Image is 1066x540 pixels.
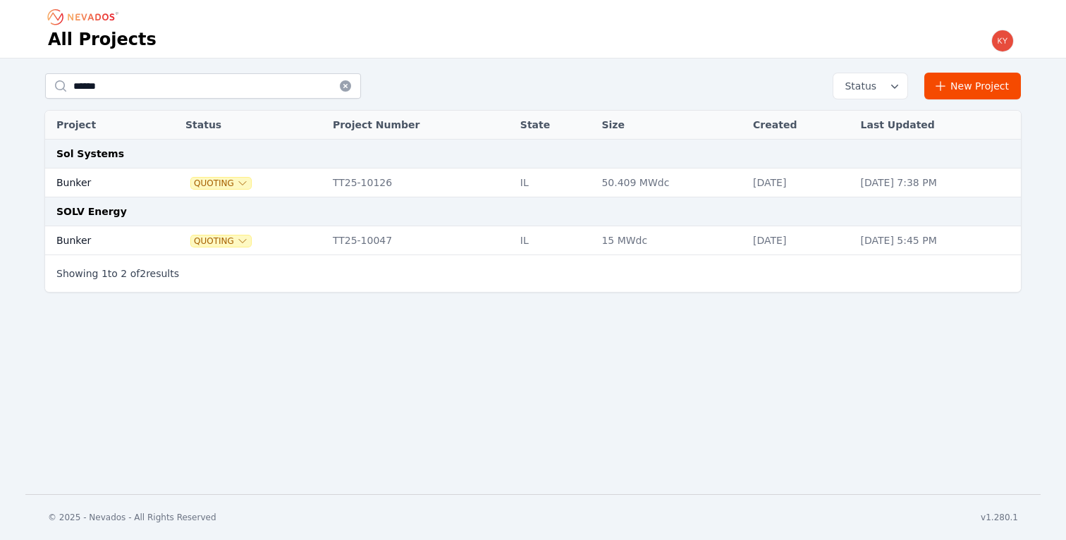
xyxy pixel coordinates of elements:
td: TT25-10047 [326,226,513,255]
th: Project [45,111,152,140]
td: [DATE] 5:45 PM [854,226,1021,255]
a: New Project [924,73,1021,99]
td: [DATE] 7:38 PM [854,168,1021,197]
th: Created [746,111,853,140]
td: [DATE] [746,226,853,255]
td: IL [513,168,595,197]
td: TT25-10126 [326,168,513,197]
td: 50.409 MWdc [594,168,746,197]
button: Quoting [191,235,251,247]
td: Bunker [45,226,152,255]
h1: All Projects [48,28,157,51]
button: Status [833,73,907,99]
tr: BunkerQuotingTT25-10126IL50.409 MWdc[DATE][DATE] 7:38 PM [45,168,1021,197]
tr: BunkerQuotingTT25-10047IL15 MWdc[DATE][DATE] 5:45 PM [45,226,1021,255]
th: State [513,111,595,140]
th: Project Number [326,111,513,140]
span: Status [839,79,876,93]
button: Quoting [191,178,251,189]
th: Last Updated [854,111,1021,140]
td: IL [513,226,595,255]
div: © 2025 - Nevados - All Rights Reserved [48,512,216,523]
img: kyle.macdougall@nevados.solar [991,30,1014,52]
p: Showing to of results [56,266,179,281]
span: 2 [140,268,146,279]
span: 1 [102,268,108,279]
td: Sol Systems [45,140,1021,168]
td: 15 MWdc [594,226,746,255]
nav: Breadcrumb [48,6,123,28]
div: v1.280.1 [981,512,1018,523]
td: Bunker [45,168,152,197]
td: SOLV Energy [45,197,1021,226]
td: [DATE] [746,168,853,197]
span: 2 [121,268,127,279]
th: Size [594,111,746,140]
th: Status [178,111,326,140]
